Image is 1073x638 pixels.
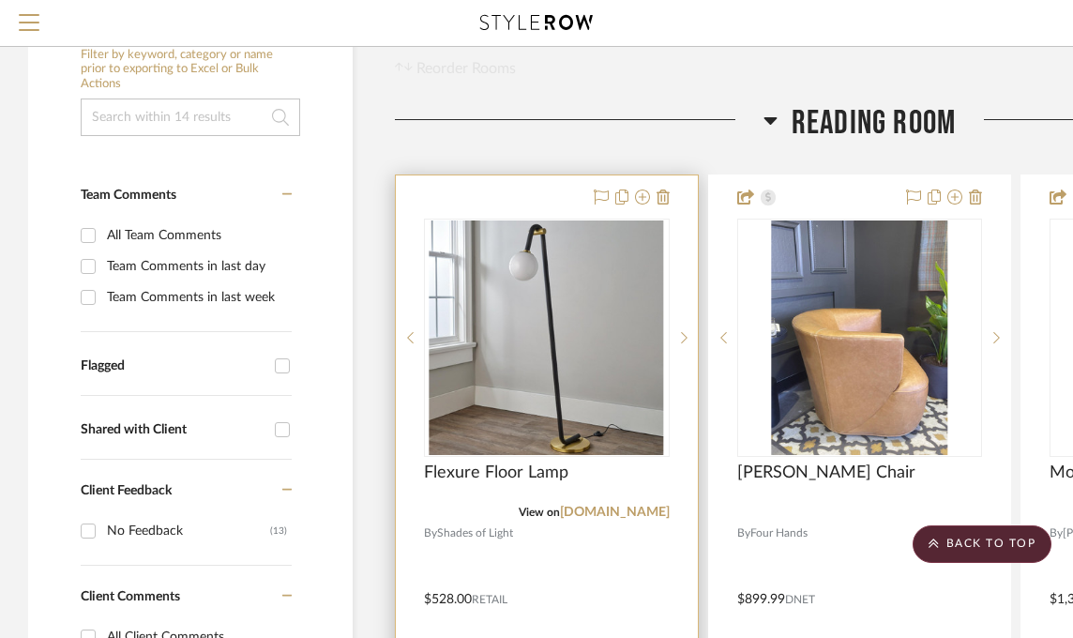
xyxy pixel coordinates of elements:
span: By [1050,524,1063,542]
a: [DOMAIN_NAME] [560,506,670,519]
h6: Filter by keyword, category or name prior to exporting to Excel or Bulk Actions [81,48,300,92]
div: 0 [425,220,669,456]
div: Shared with Client [81,422,265,438]
span: [PERSON_NAME] Chair [737,463,915,483]
input: Search within 14 results [81,99,300,136]
scroll-to-top-button: BACK TO TOP [913,525,1051,563]
div: Team Comments in last week [107,282,287,312]
span: Client Comments [81,590,180,603]
span: Shades of Light [437,524,513,542]
div: 0 [738,220,982,456]
span: By [737,524,750,542]
div: Flagged [81,358,265,374]
span: Reorder Rooms [416,57,516,80]
div: No Feedback [107,516,270,546]
span: By [424,524,437,542]
span: Team Comments [81,189,176,202]
span: Reading Room [792,103,956,144]
div: (13) [270,516,287,546]
button: Reorder Rooms [395,57,516,80]
img: Mila Swivel Chair [772,220,948,455]
div: Team Comments in last day [107,251,287,281]
img: Flexure Floor Lamp [430,220,664,455]
span: Client Feedback [81,484,172,497]
span: Flexure Floor Lamp [424,463,568,483]
span: View on [519,507,560,518]
span: Four Hands [750,524,808,542]
div: All Team Comments [107,220,287,251]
